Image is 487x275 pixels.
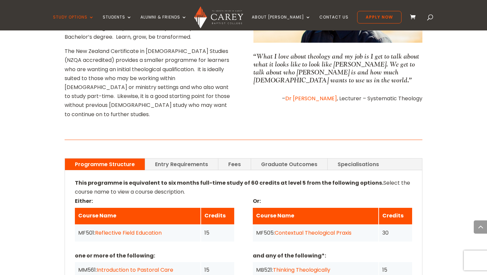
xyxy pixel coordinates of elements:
div: MF501: [78,228,197,237]
div: 15 [382,265,409,274]
p: – , Lecturer – Systematic Theology [253,94,422,103]
a: Apply Now [357,11,402,23]
a: Programme Structure [65,159,145,170]
a: Contextual Theological Praxis [275,229,352,237]
a: Specialisations [328,159,389,170]
a: Introduction to Pastoral Care [97,266,173,274]
div: MB521: [256,265,375,274]
a: Alumni & Friends [140,15,187,30]
a: Entry Requirements [145,159,218,170]
div: MF505: [256,228,375,237]
p: Or: [253,197,412,206]
p: and any of the following*: [253,251,412,260]
img: Carey Baptist College [194,6,243,28]
a: Reflective Field Education [95,229,162,237]
a: Study Options [53,15,94,30]
div: MM561: [78,265,197,274]
div: Credits [382,211,409,220]
div: 30 [382,228,409,237]
div: Credits [204,211,231,220]
div: Course Name [78,211,197,220]
a: Graduate Outcomes [251,159,327,170]
a: About [PERSON_NAME] [252,15,311,30]
div: 15 [204,265,231,274]
div: 15 [204,228,231,237]
a: Contact Us [319,15,349,30]
p: Either: [75,197,234,206]
p: one or more of the following: [75,251,234,260]
a: Dr [PERSON_NAME] [285,95,337,102]
a: Fees [218,159,251,170]
strong: This programme is equivalent to six months full-time study of 60 credits at level 5 from the foll... [75,179,383,187]
span: Select the course name to view a course description. [75,179,410,196]
a: Thinking Theologically [273,266,330,274]
p: The New Zealand Certificate in [DEMOGRAPHIC_DATA] Studies (NZQA accredited) provides a smaller pr... [65,47,234,119]
p: “What I love about theology and my job is I get to talk about what it looks like to look like [PE... [253,52,422,84]
a: Students [103,15,132,30]
div: Course Name [256,211,375,220]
